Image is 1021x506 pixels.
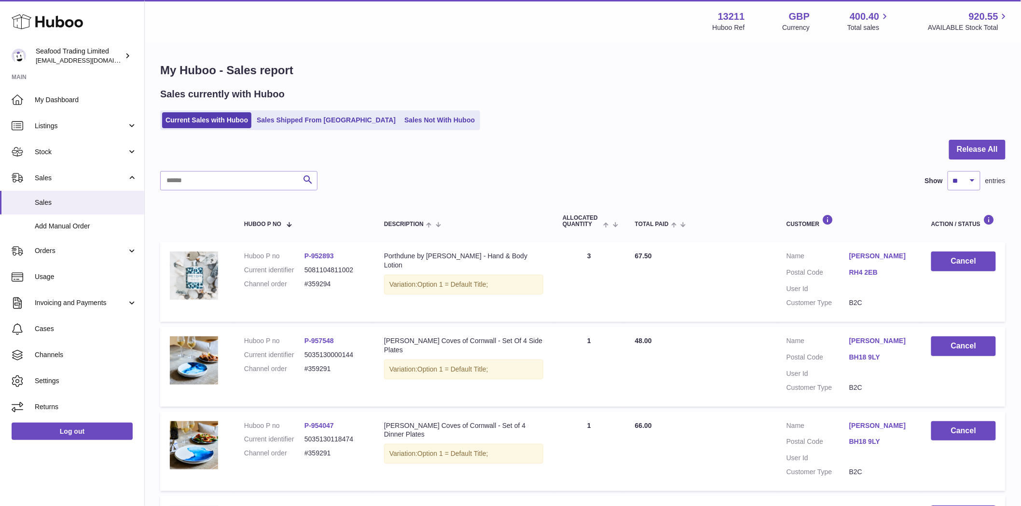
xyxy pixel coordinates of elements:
[553,327,625,407] td: 1
[384,336,543,355] div: [PERSON_NAME] Coves of Cornwall - Set Of 4 Side Plates
[384,252,543,270] div: Porthdune by [PERSON_NAME] - Hand & Body Lotion
[563,215,601,227] span: ALLOCATED Quantity
[244,364,304,373] dt: Channel order
[713,23,745,32] div: Huboo Ref
[160,63,1006,78] h1: My Huboo - Sales report
[417,280,488,288] span: Option 1 = Default Title;
[35,376,137,386] span: Settings
[304,266,365,275] dd: 5081104811002
[786,268,849,280] dt: Postal Code
[170,336,218,385] img: FREEDELIVERY-2023-07-04T164221.412.png
[786,453,849,463] dt: User Id
[304,350,365,360] dd: 5035130000144
[849,467,912,477] dd: B2C
[35,298,127,307] span: Invoicing and Payments
[849,383,912,392] dd: B2C
[170,421,218,469] img: FREEDELIVERY-2023-07-04T164117.664.png
[35,272,137,281] span: Usage
[635,337,652,345] span: 48.00
[786,353,849,364] dt: Postal Code
[783,23,810,32] div: Currency
[244,421,304,430] dt: Huboo P no
[786,214,912,227] div: Customer
[304,280,365,289] dd: #359294
[786,467,849,477] dt: Customer Type
[553,242,625,322] td: 3
[850,10,879,23] span: 400.40
[718,10,745,23] strong: 13211
[553,412,625,492] td: 1
[384,275,543,294] div: Variation:
[304,337,334,345] a: P-957548
[931,252,996,271] button: Cancel
[12,49,26,63] img: internalAdmin-13211@internal.huboo.com
[384,221,424,227] span: Description
[35,95,137,105] span: My Dashboard
[931,336,996,356] button: Cancel
[244,435,304,444] dt: Current identifier
[985,176,1006,186] span: entries
[925,176,943,186] label: Show
[35,198,137,207] span: Sales
[849,252,912,261] a: [PERSON_NAME]
[635,221,669,227] span: Total paid
[244,266,304,275] dt: Current identifier
[36,56,142,64] span: [EMAIL_ADDRESS][DOMAIN_NAME]
[849,336,912,346] a: [PERSON_NAME]
[384,360,543,379] div: Variation:
[35,173,127,183] span: Sales
[849,437,912,446] a: BH18 9LY
[253,112,399,128] a: Sales Shipped From [GEOGRAPHIC_DATA]
[635,422,652,429] span: 66.00
[931,214,996,227] div: Action / Status
[849,421,912,430] a: [PERSON_NAME]
[789,10,810,23] strong: GBP
[304,435,365,444] dd: 5035130118474
[304,422,334,429] a: P-954047
[849,353,912,362] a: BH18 9LY
[417,450,488,457] span: Option 1 = Default Title;
[35,246,127,255] span: Orders
[244,336,304,346] dt: Huboo P no
[304,449,365,458] dd: #359291
[786,421,849,433] dt: Name
[786,383,849,392] dt: Customer Type
[384,444,543,464] div: Variation:
[304,364,365,373] dd: #359291
[969,10,998,23] span: 920.55
[401,112,478,128] a: Sales Not With Huboo
[35,350,137,360] span: Channels
[35,402,137,412] span: Returns
[244,449,304,458] dt: Channel order
[849,298,912,307] dd: B2C
[786,437,849,449] dt: Postal Code
[36,47,123,65] div: Seafood Trading Limited
[35,222,137,231] span: Add Manual Order
[786,252,849,263] dt: Name
[244,221,281,227] span: Huboo P no
[244,280,304,289] dt: Channel order
[304,252,334,260] a: P-952893
[847,10,890,32] a: 400.40 Total sales
[931,421,996,441] button: Cancel
[170,252,218,300] img: Untitleddesign_5_3567bb60-26f8-4a06-b190-537de240338b.png
[847,23,890,32] span: Total sales
[35,121,127,131] span: Listings
[384,421,543,439] div: [PERSON_NAME] Coves of Cornwall - Set of 4 Dinner Plates
[417,365,488,373] span: Option 1 = Default Title;
[786,336,849,348] dt: Name
[35,147,127,157] span: Stock
[12,423,133,440] a: Log out
[244,252,304,261] dt: Huboo P no
[849,268,912,277] a: RH4 2EB
[244,350,304,360] dt: Current identifier
[162,112,251,128] a: Current Sales with Huboo
[160,88,285,101] h2: Sales currently with Huboo
[928,23,1009,32] span: AVAILABLE Stock Total
[786,369,849,378] dt: User Id
[786,284,849,293] dt: User Id
[928,10,1009,32] a: 920.55 AVAILABLE Stock Total
[35,324,137,333] span: Cases
[635,252,652,260] span: 67.50
[786,298,849,307] dt: Customer Type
